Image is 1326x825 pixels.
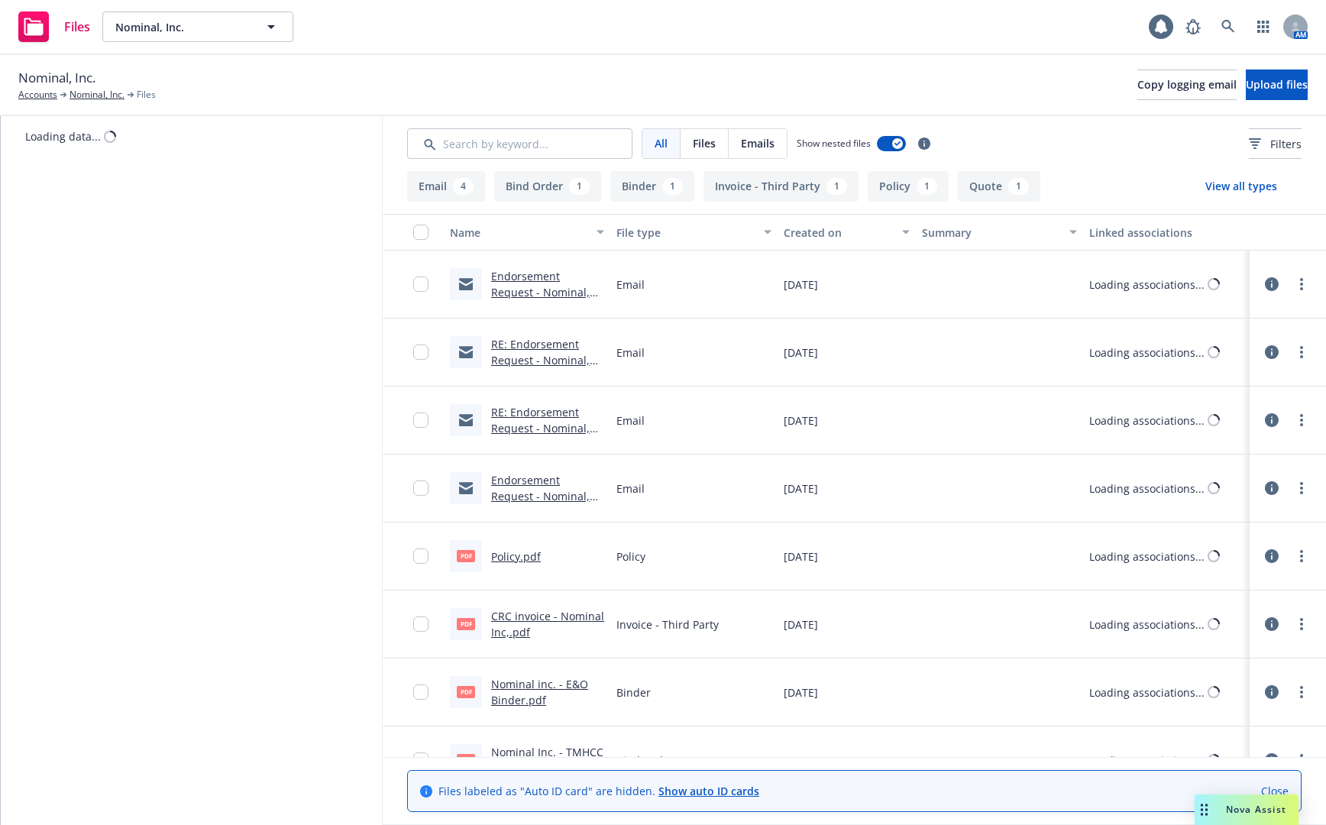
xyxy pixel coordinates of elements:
span: Files labeled as "Auto ID card" are hidden. [438,783,759,799]
a: Nominal, Inc. [70,88,125,102]
button: Bind Order [494,171,601,202]
div: Linked associations [1089,225,1244,241]
a: Accounts [18,88,57,102]
span: [DATE] [784,345,818,361]
button: Filters [1249,128,1302,159]
button: File type [610,214,777,251]
input: Toggle Row Selected [413,277,429,292]
button: Upload files [1246,70,1308,100]
button: Copy logging email [1137,70,1237,100]
input: Toggle Row Selected [413,616,429,632]
span: Bind Order [616,752,674,768]
span: Show nested files [797,137,871,150]
input: Search by keyword... [407,128,632,159]
a: Nominal Inc. - TMHCC Quote (002).pdf [491,745,603,775]
button: Binder [610,171,694,202]
a: more [1292,343,1311,361]
input: Toggle Row Selected [413,412,429,428]
div: Loading associations... [1089,480,1205,497]
span: Nova Assist [1226,803,1286,816]
input: Select all [413,225,429,240]
span: [DATE] [784,277,818,293]
span: All [655,135,668,151]
button: Linked associations [1083,214,1250,251]
div: Loading associations... [1089,752,1205,768]
div: Loading associations... [1089,684,1205,700]
button: Quote [958,171,1040,202]
div: Loading associations... [1089,412,1205,429]
button: Email [407,171,485,202]
span: Emails [741,135,775,151]
span: [DATE] [784,616,818,632]
a: CRC invoice - Nominal Inc,.pdf [491,609,604,639]
div: Loading associations... [1089,345,1205,361]
span: Email [616,345,645,361]
div: Drag to move [1195,794,1214,825]
a: Policy.pdf [491,549,541,564]
a: Report a Bug [1178,11,1208,42]
a: Nominal inc. - E&O Binder.pdf [491,677,588,707]
div: 1 [662,178,683,195]
button: Nominal, Inc. [102,11,293,42]
button: Nova Assist [1195,794,1299,825]
div: 1 [1008,178,1029,195]
span: Binder [616,684,651,700]
span: pdf [457,754,475,765]
input: Toggle Row Selected [413,752,429,768]
div: Loading associations... [1089,277,1205,293]
a: more [1292,411,1311,429]
span: Files [693,135,716,151]
div: 1 [917,178,937,195]
span: Invoice - Third Party [616,616,719,632]
div: 1 [826,178,847,195]
div: Loading associations... [1089,548,1205,565]
a: Close [1261,783,1289,799]
span: pdf [457,618,475,629]
a: RE: Endorsement Request - Nominal, Inc. - Policy #H25TG35741-00 [491,337,590,400]
button: View all types [1181,171,1302,202]
span: Upload files [1246,77,1308,92]
a: more [1292,751,1311,769]
a: Search [1213,11,1244,42]
span: Email [616,412,645,429]
button: Invoice - Third Party [703,171,859,202]
button: Summary [916,214,1082,251]
span: Filters [1270,136,1302,152]
span: [DATE] [784,684,818,700]
a: Switch app [1248,11,1279,42]
span: pdf [457,550,475,561]
input: Toggle Row Selected [413,684,429,700]
div: File type [616,225,754,241]
span: [DATE] [784,752,818,768]
span: Policy [616,548,645,565]
a: Files [12,5,96,48]
button: Name [444,214,610,251]
div: Loading associations... [1089,616,1205,632]
span: [DATE] [784,480,818,497]
a: more [1292,275,1311,293]
button: Created on [778,214,917,251]
div: Created on [784,225,894,241]
span: Nominal, Inc. [18,68,95,88]
a: more [1292,683,1311,701]
input: Toggle Row Selected [413,345,429,360]
div: 1 [569,178,590,195]
span: Files [137,88,156,102]
input: Toggle Row Selected [413,548,429,564]
a: RE: Endorsement Request - Nominal, Inc. - Policy #H25TG35741-00 [491,405,590,467]
a: Endorsement Request - Nominal, Inc. - Policy #57SBAAU60M0 [491,269,590,332]
input: Toggle Row Selected [413,480,429,496]
span: pdf [457,686,475,697]
span: Email [616,480,645,497]
a: Show auto ID cards [658,784,759,798]
a: Endorsement Request - Nominal, Inc. - Policy #H25TG35741-00 [491,473,590,535]
span: [DATE] [784,548,818,565]
button: Policy [868,171,949,202]
a: more [1292,479,1311,497]
a: more [1292,547,1311,565]
div: 4 [453,178,474,195]
span: Copy logging email [1137,77,1237,92]
div: Name [450,225,587,241]
span: Email [616,277,645,293]
a: more [1292,615,1311,633]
